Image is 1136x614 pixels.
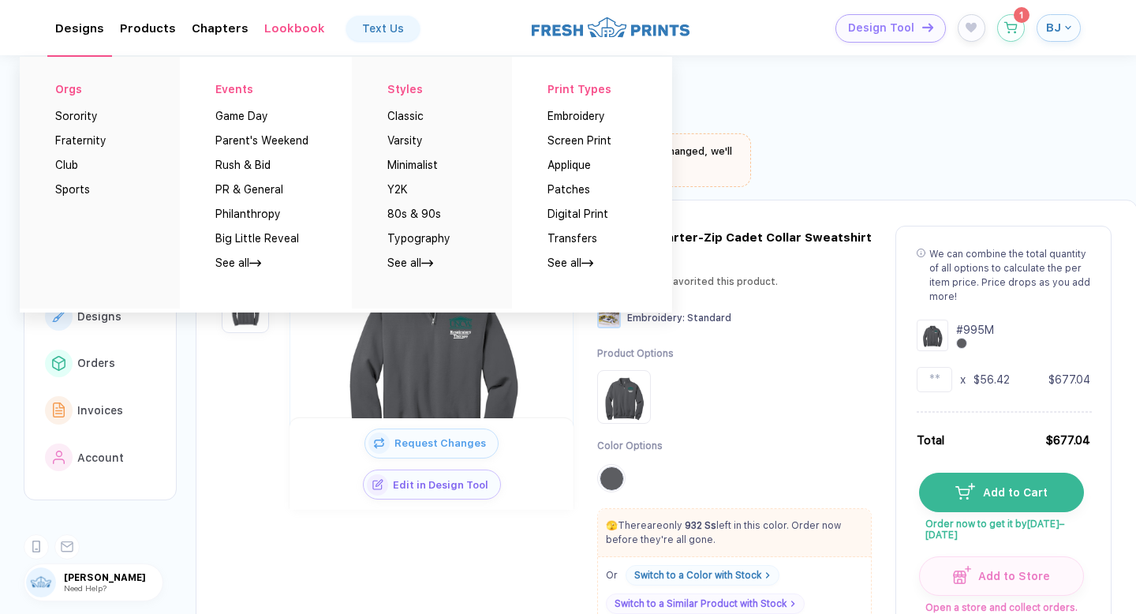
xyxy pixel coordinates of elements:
[971,570,1051,582] span: Add to Store
[547,256,593,269] a: See all
[615,598,787,609] div: Switch to a Similar Product with Stock
[1037,14,1081,42] button: BJ
[606,593,805,614] a: Switch to a Similar Product with Stock
[40,390,163,431] button: link to iconInvoices
[626,565,779,586] a: Switch to a Color with Stock
[532,15,689,39] img: logo
[615,276,778,287] span: 108 people favorited this product.
[215,98,268,122] button: Game Day
[55,171,90,196] button: Sports
[387,83,469,95] div: Styles
[20,57,672,313] div: Toggle dropdown menu
[215,83,308,95] div: Events
[387,256,433,269] a: See all
[387,98,424,122] button: Classic
[955,483,975,499] img: icon
[368,432,390,454] img: icon
[598,519,871,547] p: There are only left in this color. Order now before they're all gone.
[192,21,248,36] div: ChaptersToggle dropdown menu chapters
[387,196,441,220] button: 80s & 90s
[597,440,674,453] div: Color Options
[953,566,971,584] img: icon
[77,357,115,369] span: Orders
[687,313,731,324] span: Standard
[1019,10,1023,20] span: 1
[215,122,308,147] button: Parent's Weekend
[215,171,283,196] button: PR & General
[547,98,605,122] button: Embroidery
[387,122,423,147] button: Varsity
[55,83,136,95] div: Orgs
[547,220,597,245] button: Transfers
[547,171,590,196] button: Patches
[55,98,98,122] button: Sorority
[917,320,948,351] img: Design Group Summary Cell
[40,437,163,478] button: link to iconAccount
[120,21,176,36] div: ProductsToggle dropdown menu
[55,21,104,36] div: DesignsToggle dropdown menu
[367,474,388,496] img: icon
[388,479,500,491] span: Edit in Design Tool
[364,429,499,459] button: iconRequest Changes
[387,171,408,196] button: Y2K
[52,356,65,370] img: link to icon
[547,196,608,220] button: Digital Print
[52,310,65,322] img: link to icon
[55,122,106,147] button: Fraternity
[215,256,261,269] a: See all
[1046,21,1061,35] span: BJ
[215,147,271,171] button: Rush & Bid
[264,21,325,36] div: Lookbook
[77,451,124,464] span: Account
[1014,7,1029,23] sup: 1
[922,23,933,32] img: icon
[606,570,618,581] span: Or
[547,83,629,95] div: Print Types
[919,596,1082,613] span: Open a store and collect orders.
[960,372,966,387] div: x
[77,310,121,323] span: Designs
[40,343,163,384] button: link to iconOrders
[363,470,501,500] button: iconEdit in Design Tool
[547,147,591,171] button: Applique
[387,220,450,245] button: Typography
[919,473,1084,512] button: iconAdd to Cart
[55,147,78,171] button: Club
[835,14,946,43] button: Design Toolicon
[597,230,872,245] div: Nublend Quarter-Zip Cadet Collar Sweatshirt
[627,313,685,324] span: Embroidery :
[597,308,621,328] img: Embroidery
[600,373,648,421] img: Product Option
[848,21,914,35] span: Design Tool
[685,520,716,531] strong: 932 Ss
[215,220,299,245] button: Big Little Reveal
[917,432,944,449] div: Total
[346,16,420,41] a: Text Us
[390,437,498,449] span: Request Changes
[919,512,1082,541] span: Order now to get it by [DATE]–[DATE]
[1048,372,1090,387] div: $677.04
[64,583,106,593] span: Need Help?
[919,556,1084,596] button: iconAdd to Store
[64,572,163,583] span: [PERSON_NAME]
[305,234,558,486] img: 5c32aeb3-966c-4612-997d-34d3b26f055b_nt_front_1753476007706.jpg
[606,520,618,531] span: 🫣
[547,122,611,147] button: Screen Print
[264,21,325,36] div: LookbookToggle dropdown menu chapters
[26,567,56,597] img: user profile
[77,404,123,417] span: Invoices
[929,247,1090,304] div: We can combine the total quantity of all options to calculate the per item price. Price drops as ...
[634,570,761,581] div: Switch to a Color with Stock
[40,296,163,337] button: link to iconDesigns
[53,402,65,417] img: link to icon
[387,147,438,171] button: Minimalist
[1045,432,1090,449] div: $677.04
[956,322,994,338] div: # 995M
[215,196,281,220] button: Philanthropy
[973,372,1010,387] div: $56.42
[975,486,1048,499] span: Add to Cart
[53,451,65,465] img: link to icon
[362,22,404,35] div: Text Us
[597,347,674,361] div: Product Options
